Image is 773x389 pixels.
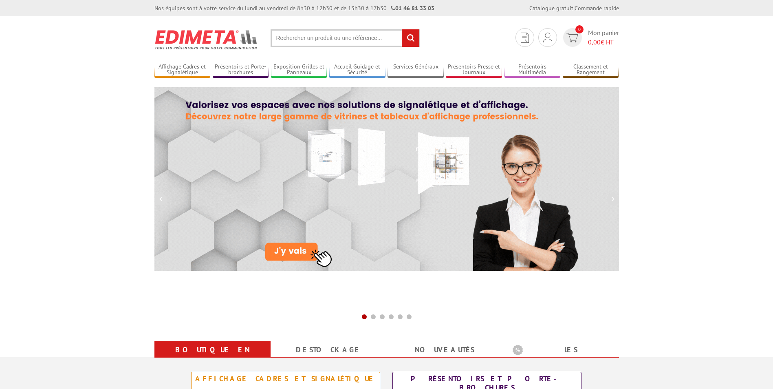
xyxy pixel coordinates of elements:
div: | [529,4,619,12]
div: Nos équipes sont à votre service du lundi au vendredi de 8h30 à 12h30 et de 13h30 à 17h30 [154,4,434,12]
a: Les promotions [513,343,609,372]
a: Présentoirs Multimédia [504,63,561,77]
a: Boutique en ligne [164,343,261,372]
a: nouveautés [396,343,493,357]
span: Mon panier [588,28,619,47]
a: Catalogue gratuit [529,4,573,12]
a: Présentoirs et Porte-brochures [213,63,269,77]
a: Classement et Rangement [563,63,619,77]
a: Services Généraux [388,63,444,77]
img: devis rapide [566,33,578,42]
a: Exposition Grilles et Panneaux [271,63,327,77]
img: devis rapide [543,33,552,42]
a: devis rapide 0 Mon panier 0,00€ HT [561,28,619,47]
a: Affichage Cadres et Signalétique [154,63,211,77]
a: Commande rapide [575,4,619,12]
a: Destockage [280,343,377,357]
span: 0,00 [588,38,601,46]
img: devis rapide [521,33,529,43]
strong: 01 46 81 33 03 [391,4,434,12]
span: € HT [588,38,619,47]
a: Accueil Guidage et Sécurité [329,63,385,77]
b: Les promotions [513,343,614,359]
input: rechercher [402,29,419,47]
input: Rechercher un produit ou une référence... [271,29,420,47]
a: Présentoirs Presse et Journaux [446,63,502,77]
img: Présentoir, panneau, stand - Edimeta - PLV, affichage, mobilier bureau, entreprise [154,24,258,55]
div: Affichage Cadres et Signalétique [194,374,378,383]
span: 0 [575,25,584,33]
